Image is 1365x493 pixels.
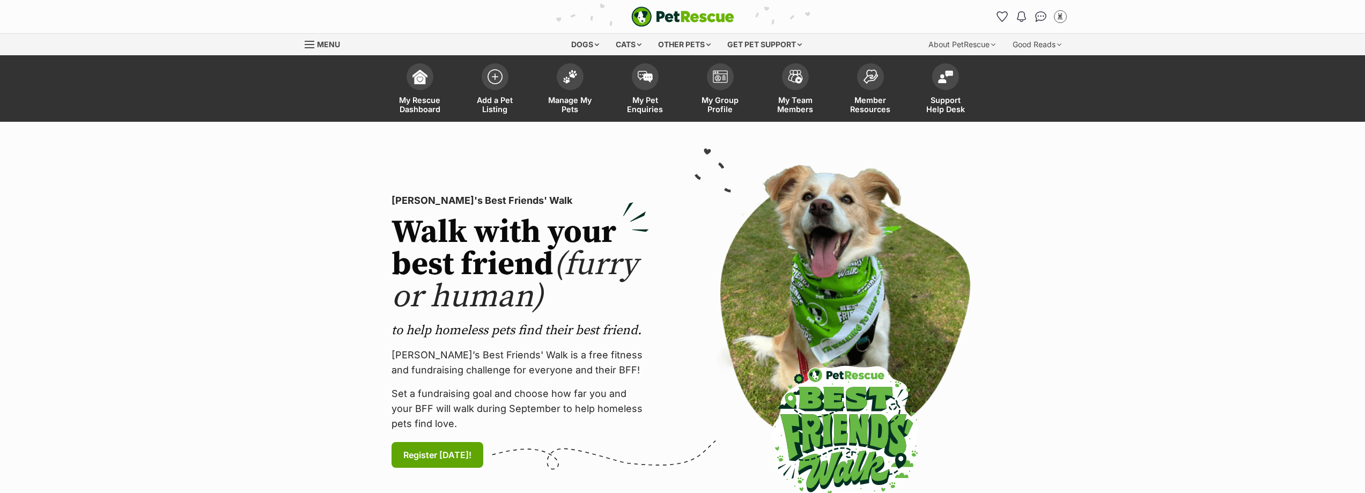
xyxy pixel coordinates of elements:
[403,448,471,461] span: Register [DATE]!
[1005,34,1069,55] div: Good Reads
[546,95,594,114] span: Manage My Pets
[392,442,483,468] a: Register [DATE]!
[938,70,953,83] img: help-desk-icon-fdf02630f3aa405de69fd3d07c3f3aa587a6932b1a1747fa1d2bba05be0121f9.svg
[488,69,503,84] img: add-pet-listing-icon-0afa8454b4691262ce3f59096e99ab1cd57d4a30225e0717b998d2c9b9846f56.svg
[412,69,427,84] img: dashboard-icon-eb2f2d2d3e046f16d808141f083e7271f6b2e854fb5c12c21221c1fb7104beca.svg
[392,386,649,431] p: Set a fundraising goal and choose how far you and your BFF will walk during September to help hom...
[1013,8,1030,25] button: Notifications
[471,95,519,114] span: Add a Pet Listing
[392,193,649,208] p: [PERSON_NAME]'s Best Friends' Walk
[683,58,758,122] a: My Group Profile
[651,34,718,55] div: Other pets
[392,217,649,313] h2: Walk with your best friend
[921,95,970,114] span: Support Help Desk
[863,69,878,84] img: member-resources-icon-8e73f808a243e03378d46382f2149f9095a855e16c252ad45f914b54edf8863c.svg
[305,34,348,53] a: Menu
[833,58,908,122] a: Member Resources
[608,58,683,122] a: My Pet Enquiries
[396,95,444,114] span: My Rescue Dashboard
[1052,8,1069,25] button: My account
[317,40,340,49] span: Menu
[564,34,607,55] div: Dogs
[638,71,653,83] img: pet-enquiries-icon-7e3ad2cf08bfb03b45e93fb7055b45f3efa6380592205ae92323e6603595dc1f.svg
[392,245,638,317] span: (furry or human)
[758,58,833,122] a: My Team Members
[608,34,649,55] div: Cats
[631,6,734,27] img: logo-e224e6f780fb5917bec1dbf3a21bbac754714ae5b6737aabdf751b685950b380.svg
[720,34,809,55] div: Get pet support
[908,58,983,122] a: Support Help Desk
[994,8,1011,25] a: Favourites
[846,95,895,114] span: Member Resources
[563,70,578,84] img: manage-my-pets-icon-02211641906a0b7f246fdf0571729dbe1e7629f14944591b6c1af311fb30b64b.svg
[621,95,669,114] span: My Pet Enquiries
[994,8,1069,25] ul: Account quick links
[1017,11,1025,22] img: notifications-46538b983faf8c2785f20acdc204bb7945ddae34d4c08c2a6579f10ce5e182be.svg
[533,58,608,122] a: Manage My Pets
[392,348,649,378] p: [PERSON_NAME]’s Best Friends' Walk is a free fitness and fundraising challenge for everyone and t...
[788,70,803,84] img: team-members-icon-5396bd8760b3fe7c0b43da4ab00e1e3bb1a5d9ba89233759b79545d2d3fc5d0d.svg
[1055,11,1066,22] img: Urban Kittens Rescue Group profile pic
[713,70,728,83] img: group-profile-icon-3fa3cf56718a62981997c0bc7e787c4b2cf8bcc04b72c1350f741eb67cf2f40e.svg
[1035,11,1046,22] img: chat-41dd97257d64d25036548639549fe6c8038ab92f7586957e7f3b1b290dea8141.svg
[392,322,649,339] p: to help homeless pets find their best friend.
[921,34,1003,55] div: About PetRescue
[458,58,533,122] a: Add a Pet Listing
[771,95,820,114] span: My Team Members
[1032,8,1050,25] a: Conversations
[696,95,744,114] span: My Group Profile
[631,6,734,27] a: PetRescue
[382,58,458,122] a: My Rescue Dashboard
